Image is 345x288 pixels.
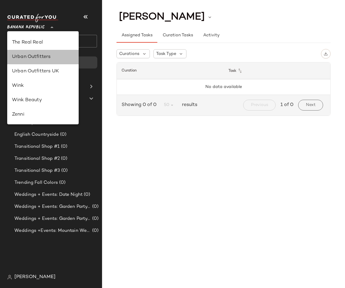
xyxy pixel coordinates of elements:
th: Task [224,62,331,79]
span: (0) [91,215,98,222]
span: (0) [91,227,98,234]
span: Banana Republic [7,20,45,31]
span: Transitional Shop #3 [14,167,60,174]
span: results [180,102,197,109]
button: Next [298,100,323,111]
div: Urban Outfitters [12,53,74,61]
span: [PERSON_NAME] [14,274,56,281]
img: cfy_white_logo.C9jOOHJF.svg [7,14,58,22]
div: The Real Real [12,39,74,46]
span: (0) [59,131,66,138]
span: Trending Fall Colors [14,179,58,186]
img: svg%3e [7,275,12,280]
span: Transitional Shop #1 [14,143,60,150]
span: Assigned Tasks [121,33,153,38]
span: Activity [203,33,219,38]
span: Transitional Shop #2 [14,155,60,162]
div: Zenni [12,111,74,118]
span: [PERSON_NAME] [119,11,205,23]
td: No data available [117,79,330,95]
span: (0) [60,143,67,150]
span: Weddings + Events: Garden Party #1 [14,203,91,210]
th: Curation [117,62,224,79]
span: (0) [91,203,98,210]
span: Task Type [156,51,176,57]
div: Wink [12,82,74,89]
span: Curation Tasks [162,33,193,38]
div: undefined-list [7,31,79,124]
span: Weddings + Events: Date Night [14,191,83,198]
span: Showing 0 of 0 [122,102,159,109]
span: Weddings + Events: Garden Party #2 [14,215,91,222]
span: (0) [58,179,65,186]
div: Urban Outfitters UK [12,68,74,75]
span: (0) [60,167,68,174]
span: Curations [119,51,139,57]
span: English Countryside [14,131,59,138]
div: Wink Beauty [12,97,74,104]
span: (0) [60,155,67,162]
img: svg%3e [324,52,328,56]
span: Weddings +Events: Mountain Wedding [14,227,91,234]
span: 1 of 0 [280,102,293,109]
span: (0) [83,191,90,198]
span: Next [306,103,316,108]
